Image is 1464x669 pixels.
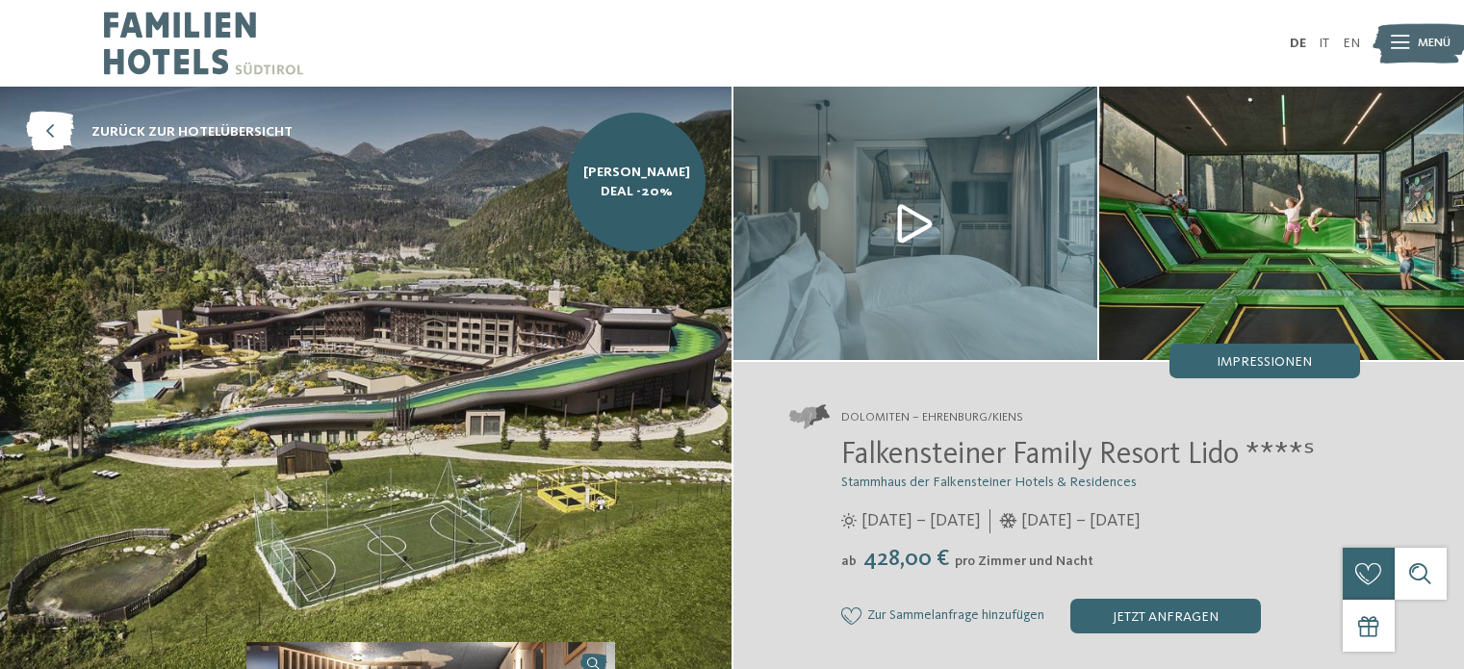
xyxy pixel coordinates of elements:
a: zurück zur Hotelübersicht [26,113,293,152]
img: Das Familienhotel nahe den Dolomiten mit besonderem Charakter [733,87,1098,360]
div: jetzt anfragen [1070,599,1261,633]
span: [DATE] – [DATE] [1021,509,1141,533]
span: 428,00 € [859,548,953,571]
a: IT [1319,37,1329,50]
img: Das Familienhotel nahe den Dolomiten mit besonderem Charakter [1099,87,1464,360]
a: DE [1290,37,1306,50]
span: Menü [1418,35,1451,52]
i: Öffnungszeiten im Winter [999,513,1017,528]
a: EN [1343,37,1360,50]
span: Zur Sammelanfrage hinzufügen [867,608,1044,624]
span: Impressionen [1217,355,1312,369]
span: Stammhaus der Falkensteiner Hotels & Residences [841,476,1137,489]
span: [PERSON_NAME] Deal -20% [580,163,693,201]
span: ab [841,554,857,568]
span: Dolomiten – Ehrenburg/Kiens [841,409,1023,426]
span: [DATE] – [DATE] [861,509,981,533]
a: [PERSON_NAME] Deal -20% [567,113,706,251]
span: pro Zimmer und Nacht [955,554,1093,568]
span: Falkensteiner Family Resort Lido ****ˢ [841,440,1315,471]
i: Öffnungszeiten im Sommer [841,513,857,528]
span: zurück zur Hotelübersicht [91,122,293,142]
